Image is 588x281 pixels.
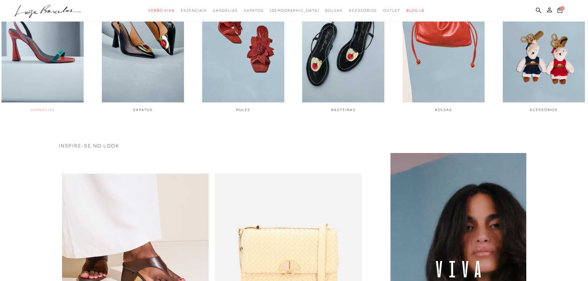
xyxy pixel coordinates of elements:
[236,108,250,112] span: MULES
[349,5,377,16] a: noSubCategoriesText
[530,108,558,112] span: ACESSÓRIOS
[181,8,207,13] span: Essenciais
[30,108,55,112] span: SANDÁLIAS
[270,8,319,13] span: [DEMOGRAPHIC_DATA]
[213,5,238,16] a: noSubCategoriesText
[148,8,175,13] span: Verão Viva
[556,7,564,15] button: 0
[560,6,565,10] span: 0
[435,108,452,112] span: BOLSAS
[383,5,400,16] a: noSubCategoriesText
[181,5,207,16] a: noSubCategoriesText
[244,8,263,13] span: Sapatos
[148,5,175,16] a: noSubCategoriesText
[407,5,424,16] a: BLOG LB
[325,5,343,16] a: noSubCategoriesText
[325,8,343,13] span: Bolsas
[331,108,355,112] span: RASTEIRAS
[59,143,529,148] h3: INSPIRE-SE NO LOOK
[383,8,400,13] span: Outlet
[407,8,424,13] span: BLOG LB
[133,108,152,112] span: SAPATOS
[349,8,377,13] span: Acessórios
[213,8,238,13] span: Sandálias
[244,5,263,16] a: noSubCategoriesText
[270,5,319,16] a: noSubCategoriesText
